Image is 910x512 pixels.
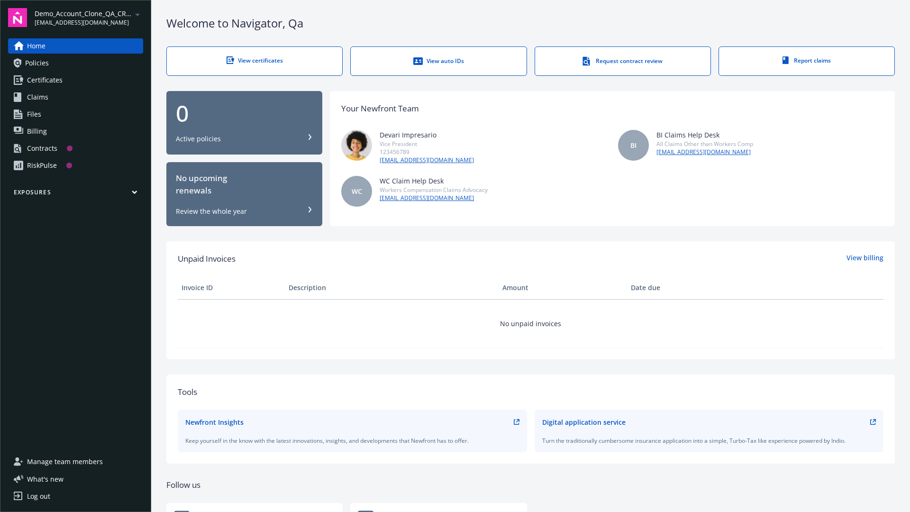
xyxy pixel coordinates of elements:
[35,8,143,27] button: Demo_Account_Clone_QA_CR_Tests_Prospect[EMAIL_ADDRESS][DOMAIN_NAME]arrowDropDown
[8,124,143,139] a: Billing
[27,38,45,54] span: Home
[27,73,63,88] span: Certificates
[380,140,474,148] div: Vice President
[341,102,419,115] div: Your Newfront Team
[178,386,883,398] div: Tools
[27,90,48,105] span: Claims
[627,276,734,299] th: Date due
[341,130,372,161] img: photo
[166,15,895,31] div: Welcome to Navigator , Qa
[25,55,49,71] span: Policies
[380,176,488,186] div: WC Claim Help Desk
[554,56,692,66] div: Request contract review
[656,130,753,140] div: BI Claims Help Desk
[380,156,474,165] a: [EMAIL_ADDRESS][DOMAIN_NAME]
[8,474,79,484] button: What's new
[176,134,221,144] div: Active policies
[176,207,247,216] div: Review the whole year
[656,140,753,148] div: All Claims Other than Workers Comp
[380,186,488,194] div: Workers Compensation Claims Advocacy
[185,437,519,445] div: Keep yourself in the know with the latest innovations, insights, and developments that Newfront h...
[8,158,143,173] a: RiskPulse
[8,107,143,122] a: Files
[176,172,313,197] div: No upcoming renewals
[185,417,244,427] div: Newfront Insights
[846,253,883,265] a: View billing
[542,437,876,445] div: Turn the traditionally cumbersome insurance application into a simple, Turbo-Tax like experience ...
[285,276,499,299] th: Description
[380,194,488,202] a: [EMAIL_ADDRESS][DOMAIN_NAME]
[27,474,64,484] span: What ' s new
[350,46,527,76] a: View auto IDs
[542,417,626,427] div: Digital application service
[8,90,143,105] a: Claims
[166,91,322,155] button: 0Active policies
[35,9,132,18] span: Demo_Account_Clone_QA_CR_Tests_Prospect
[8,8,27,27] img: navigator-logo.svg
[352,186,362,196] span: WC
[380,148,474,156] div: 123456789
[630,140,637,150] span: BI
[35,18,132,27] span: [EMAIL_ADDRESS][DOMAIN_NAME]
[8,141,143,156] a: Contracts
[8,73,143,88] a: Certificates
[8,38,143,54] a: Home
[499,276,627,299] th: Amount
[176,102,313,125] div: 0
[178,253,236,265] span: Unpaid Invoices
[27,141,57,156] div: Contracts
[132,9,143,20] a: arrowDropDown
[178,276,285,299] th: Invoice ID
[719,46,895,76] a: Report claims
[27,489,50,504] div: Log out
[178,299,883,347] td: No unpaid invoices
[27,454,103,469] span: Manage team members
[166,162,322,226] button: No upcomingrenewalsReview the whole year
[8,454,143,469] a: Manage team members
[186,56,323,64] div: View certificates
[535,46,711,76] a: Request contract review
[27,124,47,139] span: Billing
[738,56,875,64] div: Report claims
[166,46,343,76] a: View certificates
[166,479,895,491] div: Follow us
[27,158,57,173] div: RiskPulse
[380,130,474,140] div: Devari Impresario
[8,188,143,200] button: Exposures
[27,107,41,122] span: Files
[370,56,507,66] div: View auto IDs
[8,55,143,71] a: Policies
[656,148,753,156] a: [EMAIL_ADDRESS][DOMAIN_NAME]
